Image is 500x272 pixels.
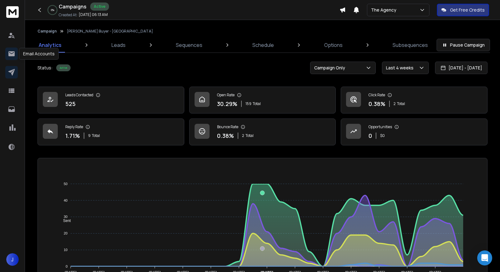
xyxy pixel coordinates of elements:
[92,133,100,138] span: Total
[477,250,492,265] div: Open Intercom Messenger
[37,65,52,71] p: Status:
[314,65,348,71] p: Campaign Only
[189,87,336,113] a: Open Rate30.29%159Total
[435,62,488,74] button: [DATE] - [DATE]
[88,133,91,138] span: 9
[249,38,278,53] a: Schedule
[386,65,416,71] p: Last 4 weeks
[389,38,432,53] a: Subsequences
[369,124,392,129] p: Opportunities
[19,48,59,60] div: Email Accounts
[242,133,244,138] span: 2
[189,118,336,145] a: Bounce Rate0.38%2Total
[217,93,235,98] p: Open Rate
[58,219,71,223] span: Sent
[341,87,488,113] a: Click Rate0.38%2Total
[253,101,261,106] span: Total
[437,4,489,16] button: Get Free Credits
[320,38,346,53] a: Options
[369,131,372,140] p: 0
[369,93,385,98] p: Click Rate
[37,118,184,145] a: Reply Rate1.71%9Total
[437,39,490,51] button: Pause Campaign
[371,7,399,13] p: The Agency
[111,41,126,49] p: Leads
[369,99,385,108] p: 0.38 %
[394,101,396,106] span: 2
[393,41,428,49] p: Subsequences
[79,12,108,17] p: [DATE] 06:13 AM
[37,87,184,113] a: Leads Contacted525
[176,41,202,49] p: Sequences
[65,99,76,108] p: 525
[67,29,153,34] p: [PERSON_NAME] Buyer - [GEOGRAPHIC_DATA]
[59,13,77,18] p: Created At:
[64,231,67,235] tspan: 20
[450,7,485,13] p: Get Free Credits
[39,41,62,49] p: Analytics
[64,248,67,252] tspan: 10
[245,133,254,138] span: Total
[245,101,251,106] span: 159
[90,3,109,11] div: Active
[6,253,19,266] button: J
[59,3,87,10] h1: Campaigns
[324,41,343,49] p: Options
[35,38,65,53] a: Analytics
[397,101,405,106] span: Total
[65,131,80,140] p: 1.71 %
[64,215,67,219] tspan: 30
[51,8,54,12] p: 0 %
[172,38,206,53] a: Sequences
[64,182,67,186] tspan: 50
[217,131,234,140] p: 0.38 %
[65,124,83,129] p: Reply Rate
[252,41,274,49] p: Schedule
[37,29,57,34] button: Campaign
[56,64,71,71] div: Active
[65,93,93,98] p: Leads Contacted
[64,199,67,202] tspan: 40
[341,118,488,145] a: Opportunities0$0
[217,99,237,108] p: 30.29 %
[66,264,68,268] tspan: 0
[108,38,129,53] a: Leads
[380,133,385,138] p: $ 0
[217,124,238,129] p: Bounce Rate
